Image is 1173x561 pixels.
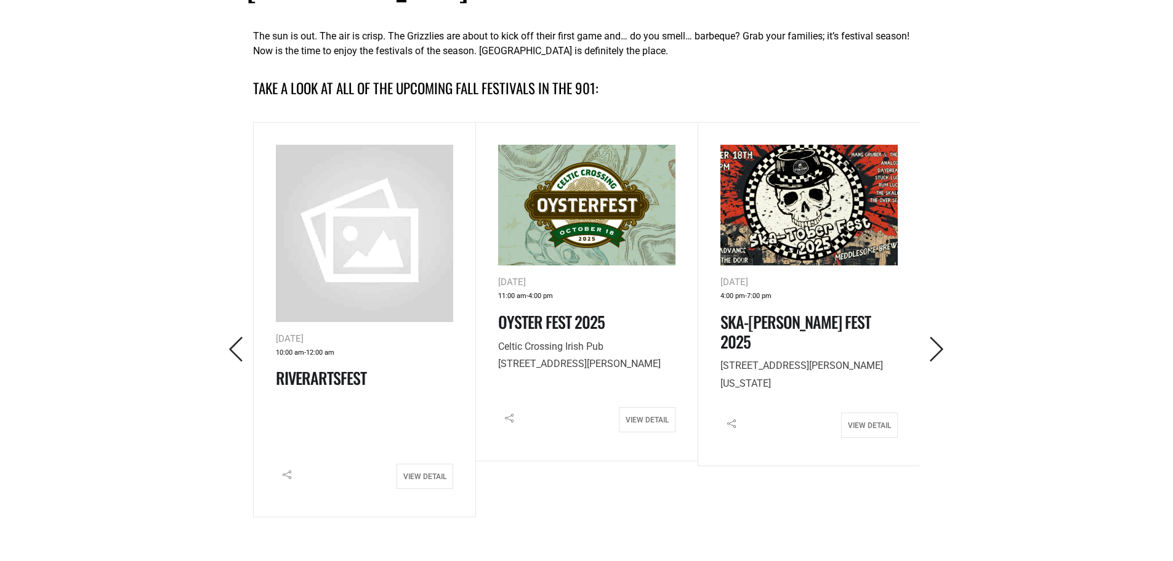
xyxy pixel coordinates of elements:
div: - [498,290,675,303]
div: - [276,347,453,360]
a: Oyster Fest 2025 [498,310,605,334]
a: View Detail [619,407,675,432]
span: 4:00 pm [720,290,745,303]
span: [DATE] [720,276,748,288]
h4: Take a look at all of the upcoming fall festivals in the 901: [253,78,920,99]
span: [DATE] [498,276,526,288]
a: RiverArtsFest [276,366,366,390]
button: Next [920,335,954,365]
i: Share [276,464,298,486]
span: [STREET_ADDRESS][PERSON_NAME][US_STATE] [720,360,883,389]
span: 11:00 am [498,290,526,303]
i: Share [720,413,743,435]
span: 12:00 am [306,347,334,360]
span: Celtic Crossing Irish Pub [498,341,603,352]
span: 7:00 pm [747,290,772,303]
a: View Detail [397,464,453,489]
p: [STREET_ADDRESS][PERSON_NAME] [498,338,675,374]
a: Ska-[PERSON_NAME] Fest 2025 [720,310,871,353]
p: The sun is out. The air is crisp. The Grizzlies are about to kick off their first game and… do yo... [253,29,920,59]
i: Share [498,407,520,429]
i: Previous [224,337,249,362]
button: Previous [219,335,253,365]
i: Next [924,337,949,362]
span: [DATE] [276,333,304,344]
span: 10:00 am [276,347,304,360]
div: - [720,290,898,303]
img: no-image.png [276,145,453,322]
a: View Detail [841,413,898,438]
span: 4:00 pm [528,290,553,303]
